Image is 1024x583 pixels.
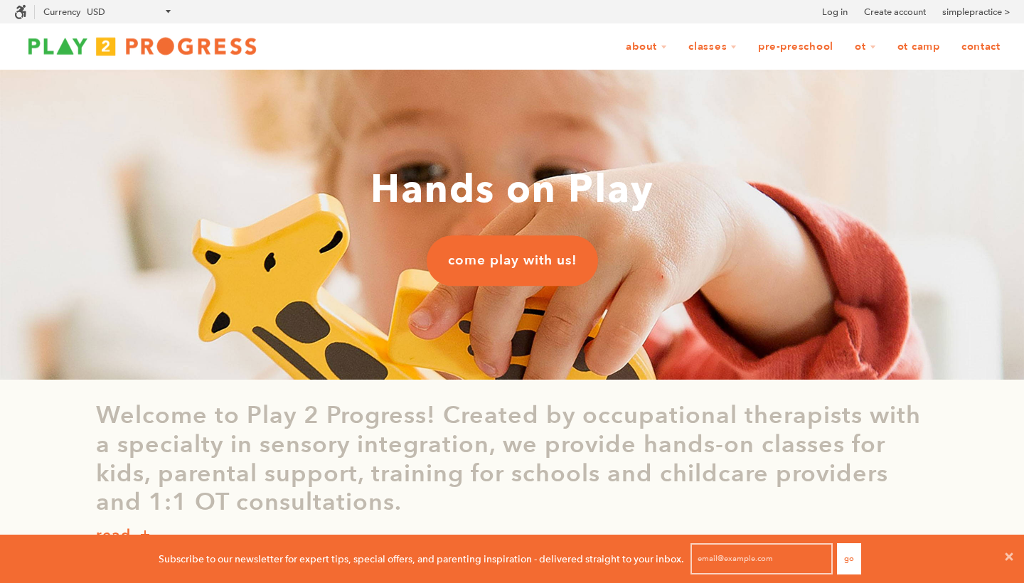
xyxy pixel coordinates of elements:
[864,5,926,19] a: Create account
[427,236,598,286] a: come play with us!
[952,33,1010,60] a: Contact
[888,33,949,60] a: OT Camp
[837,543,861,574] button: Go
[43,6,80,17] label: Currency
[159,551,684,567] p: Subscribe to our newsletter for expert tips, special offers, and parenting inspiration - delivere...
[942,5,1010,19] a: simplepractice >
[846,33,885,60] a: OT
[448,252,577,270] span: come play with us!
[822,5,848,19] a: Log in
[679,33,746,60] a: Classes
[749,33,843,60] a: Pre-Preschool
[96,524,131,547] p: read
[14,32,270,60] img: Play2Progress logo
[690,543,833,574] input: email@example.com
[617,33,676,60] a: About
[96,401,928,517] p: Welcome to Play 2 Progress! Created by occupational therapists with a specialty in sensory integr...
